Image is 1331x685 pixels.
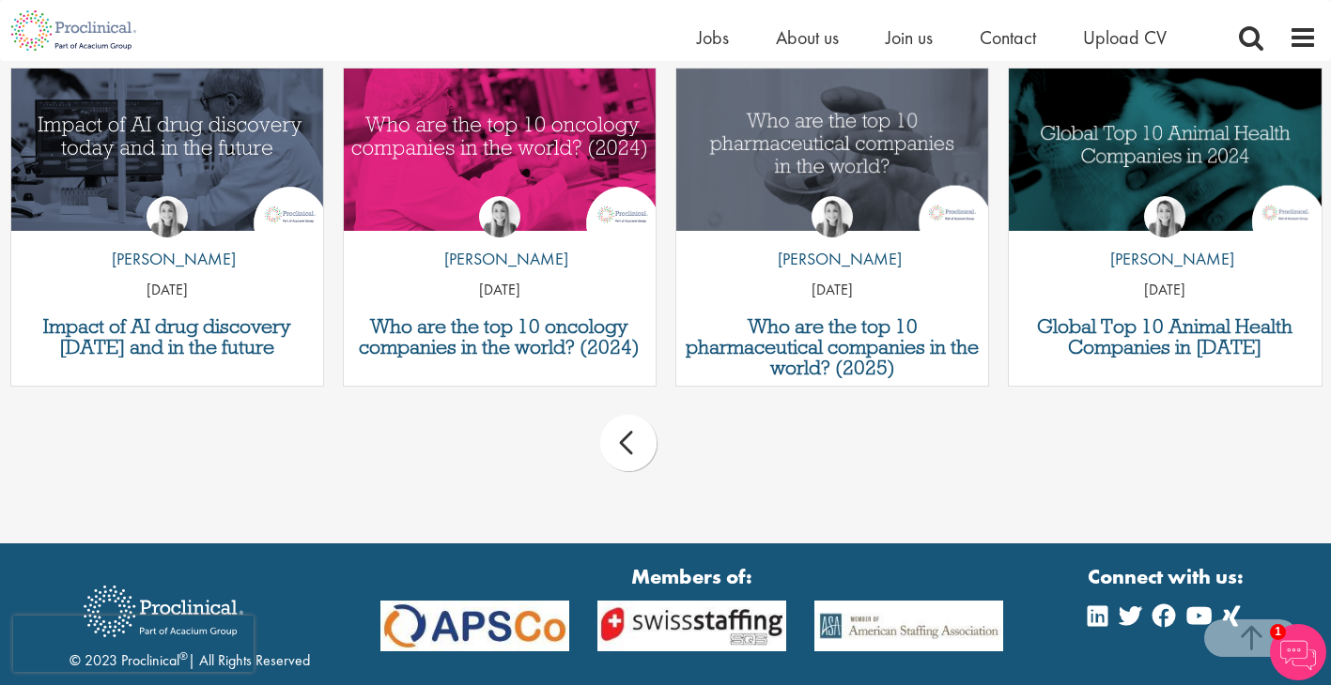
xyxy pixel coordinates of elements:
p: [PERSON_NAME] [1096,247,1234,271]
p: [DATE] [11,280,323,301]
img: Hannah Burke [479,196,520,237]
a: Hannah Burke [PERSON_NAME] [764,196,902,281]
a: Link to a post [1009,68,1321,235]
a: Impact of AI drug discovery [DATE] and in the future [21,316,314,358]
p: [DATE] [1009,280,1321,301]
p: [DATE] [676,280,988,301]
a: Jobs [697,25,729,50]
img: Hannah Burke [147,196,188,237]
p: [PERSON_NAME] [764,247,902,271]
p: [PERSON_NAME] [430,247,568,271]
img: APSCo [366,601,583,650]
img: AI in drug discovery [11,68,323,231]
iframe: reCAPTCHA [13,616,254,672]
div: prev [600,415,657,471]
a: Link to a post [11,68,323,235]
img: Chatbot [1270,624,1326,680]
img: APSCo [583,601,800,650]
a: About us [776,25,839,50]
img: APSCo [800,601,1017,650]
img: Proclinical Recruitment [70,572,257,650]
a: Who are the top 10 oncology companies in the world? (2024) [353,316,646,358]
a: Who are the top 10 pharmaceutical companies in the world? (2025) [686,316,979,378]
p: [PERSON_NAME] [98,247,236,271]
a: Global Top 10 Animal Health Companies in [DATE] [1018,316,1311,358]
a: Hannah Burke [PERSON_NAME] [1096,196,1234,281]
a: Upload CV [1083,25,1167,50]
strong: Members of: [380,562,1004,591]
img: Hannah Burke [1144,196,1185,237]
a: Join us [886,25,933,50]
a: Contact [980,25,1036,50]
a: Link to a post [676,68,988,235]
p: [DATE] [344,280,656,301]
strong: Connect with us: [1088,562,1247,591]
a: Hannah Burke [PERSON_NAME] [98,196,236,281]
img: Hannah Burke [812,196,853,237]
a: Link to a post [344,68,656,235]
div: © 2023 Proclinical | All Rights Reserved [70,571,310,672]
span: 1 [1270,624,1286,640]
img: Global Top 10 Animal Health Companies in 2024 [1009,68,1321,231]
a: Hannah Burke [PERSON_NAME] [430,196,568,281]
img: Top 10 pharmaceutical companies in the world 2025 [676,68,988,231]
